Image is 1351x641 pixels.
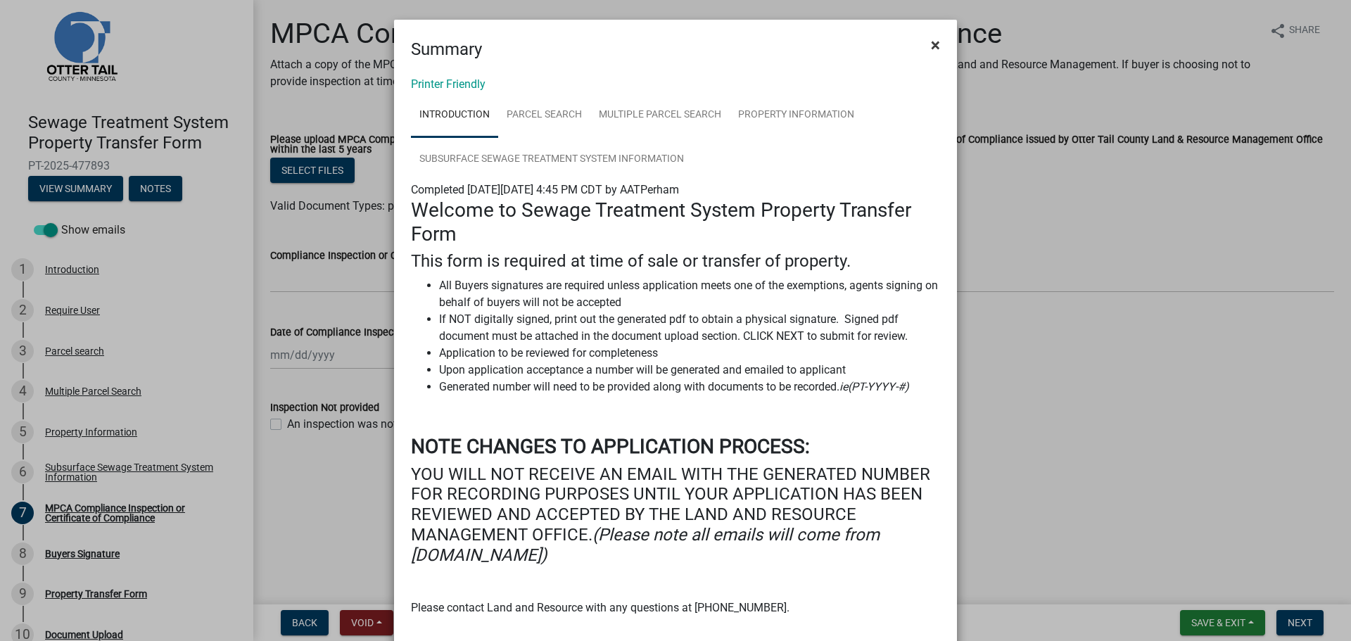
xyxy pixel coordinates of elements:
h3: Welcome to Sewage Treatment System Property Transfer Form [411,198,940,246]
p: Please contact Land and Resource with any questions at [PHONE_NUMBER]. [411,599,940,616]
strong: NOTE CHANGES TO APPLICATION PROCESS: [411,435,810,458]
span: × [931,35,940,55]
h4: Summary [411,37,482,62]
a: Subsurface Sewage Treatment System Information [411,137,692,182]
a: Property Information [730,93,863,138]
li: All Buyers signatures are required unless application meets one of the exemptions, agents signing... [439,277,940,311]
li: Upon application acceptance a number will be generated and emailed to applicant [439,362,940,379]
a: Printer Friendly [411,77,486,91]
h4: This form is required at time of sale or transfer of property. [411,251,940,272]
a: Parcel search [498,93,590,138]
i: ie(PT-YYYY-#) [839,380,909,393]
i: (Please note all emails will come from [DOMAIN_NAME]) [411,525,880,565]
h4: YOU WILL NOT RECEIVE AN EMAIL WITH THE GENERATED NUMBER FOR RECORDING PURPOSES UNTIL YOUR APPLICA... [411,464,940,566]
span: Completed [DATE][DATE] 4:45 PM CDT by AATPerham [411,183,679,196]
button: Close [920,25,951,65]
a: Introduction [411,93,498,138]
li: Generated number will need to be provided along with documents to be recorded. [439,379,940,395]
li: If NOT digitally signed, print out the generated pdf to obtain a physical signature. Signed pdf d... [439,311,940,345]
li: Application to be reviewed for completeness [439,345,940,362]
a: Multiple Parcel Search [590,93,730,138]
